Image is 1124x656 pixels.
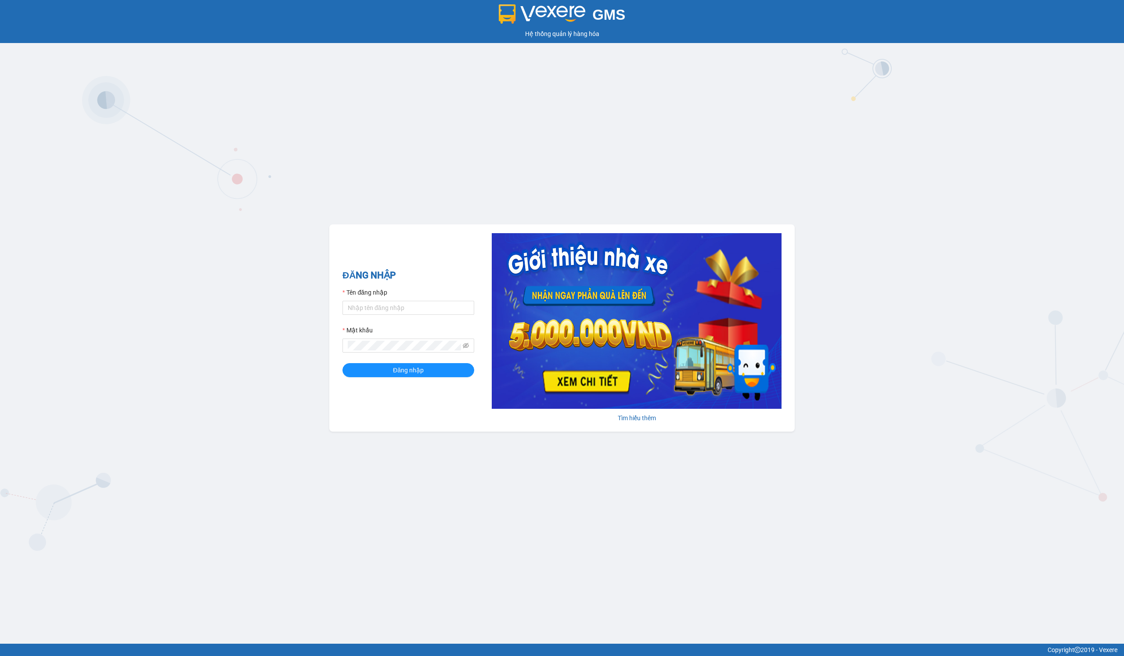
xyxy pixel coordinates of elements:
[2,29,1122,39] div: Hệ thống quản lý hàng hóa
[342,268,474,283] h2: ĐĂNG NHẬP
[463,342,469,349] span: eye-invisible
[342,288,387,297] label: Tên đăng nhập
[348,341,461,350] input: Mật khẩu
[499,13,626,20] a: GMS
[7,645,1117,655] div: Copyright 2019 - Vexere
[499,4,586,24] img: logo 2
[342,301,474,315] input: Tên đăng nhập
[592,7,625,23] span: GMS
[1074,647,1081,653] span: copyright
[342,363,474,377] button: Đăng nhập
[492,233,782,409] img: banner-0
[492,413,782,423] div: Tìm hiểu thêm
[342,325,373,335] label: Mật khẩu
[393,365,424,375] span: Đăng nhập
